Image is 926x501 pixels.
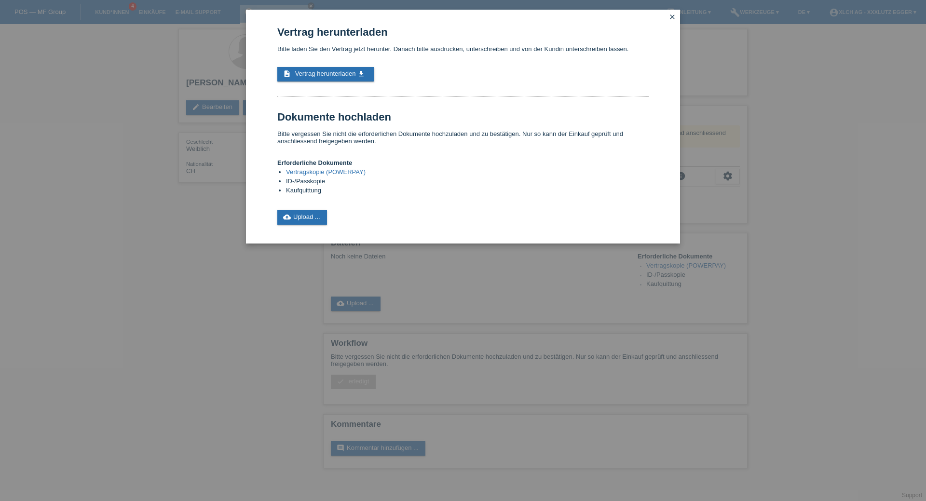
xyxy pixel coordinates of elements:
li: Kaufquittung [286,187,649,196]
a: Vertragskopie (POWERPAY) [286,168,366,176]
p: Bitte laden Sie den Vertrag jetzt herunter. Danach bitte ausdrucken, unterschreiben und von der K... [277,45,649,53]
i: close [668,13,676,21]
h1: Vertrag herunterladen [277,26,649,38]
p: Bitte vergessen Sie nicht die erforderlichen Dokumente hochzuladen und zu bestätigen. Nur so kann... [277,130,649,145]
i: description [283,70,291,78]
a: description Vertrag herunterladen get_app [277,67,374,81]
li: ID-/Passkopie [286,177,649,187]
h4: Erforderliche Dokumente [277,159,649,166]
a: close [666,12,679,23]
h1: Dokumente hochladen [277,111,649,123]
span: Vertrag herunterladen [295,70,356,77]
i: get_app [357,70,365,78]
a: cloud_uploadUpload ... [277,210,327,225]
i: cloud_upload [283,213,291,221]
